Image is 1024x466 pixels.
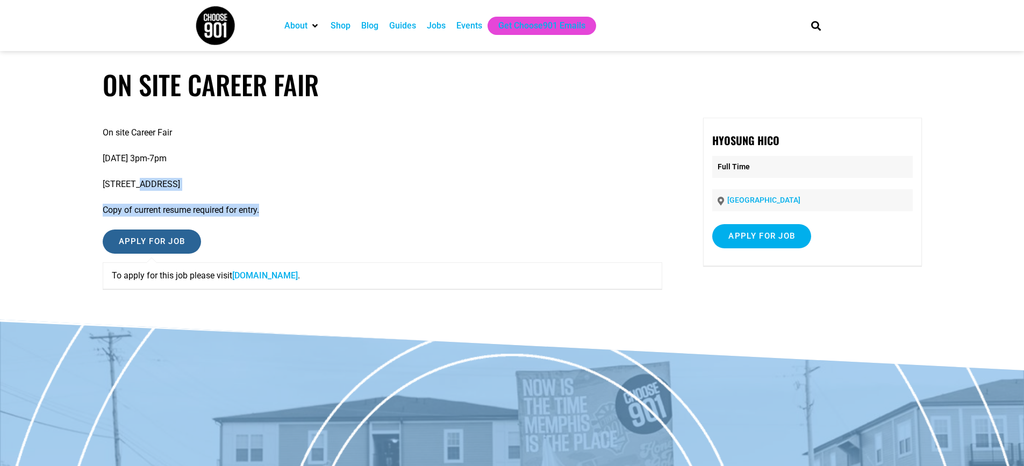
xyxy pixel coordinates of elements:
p: Full Time [712,156,912,178]
p: To apply for this job please visit . [112,269,654,282]
nav: Main nav [279,17,793,35]
p: [STREET_ADDRESS] [103,178,663,191]
a: Get Choose901 Emails [498,19,585,32]
p: On site Career Fair [103,126,663,139]
a: [DOMAIN_NAME] [232,270,298,281]
p: Copy of current resume required for entry. [103,204,663,217]
p: [DATE] 3pm-7pm [103,152,663,165]
strong: Hyosung HICO [712,132,779,148]
a: [GEOGRAPHIC_DATA] [727,196,800,204]
a: Events [456,19,482,32]
input: Apply for job [103,230,202,254]
div: About [279,17,325,35]
a: Blog [361,19,378,32]
a: Shop [331,19,350,32]
input: Apply for job [712,224,811,248]
a: About [284,19,307,32]
h1: On Site Career Fair [103,69,922,101]
a: Jobs [427,19,446,32]
a: Guides [389,19,416,32]
div: Search [807,17,825,34]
